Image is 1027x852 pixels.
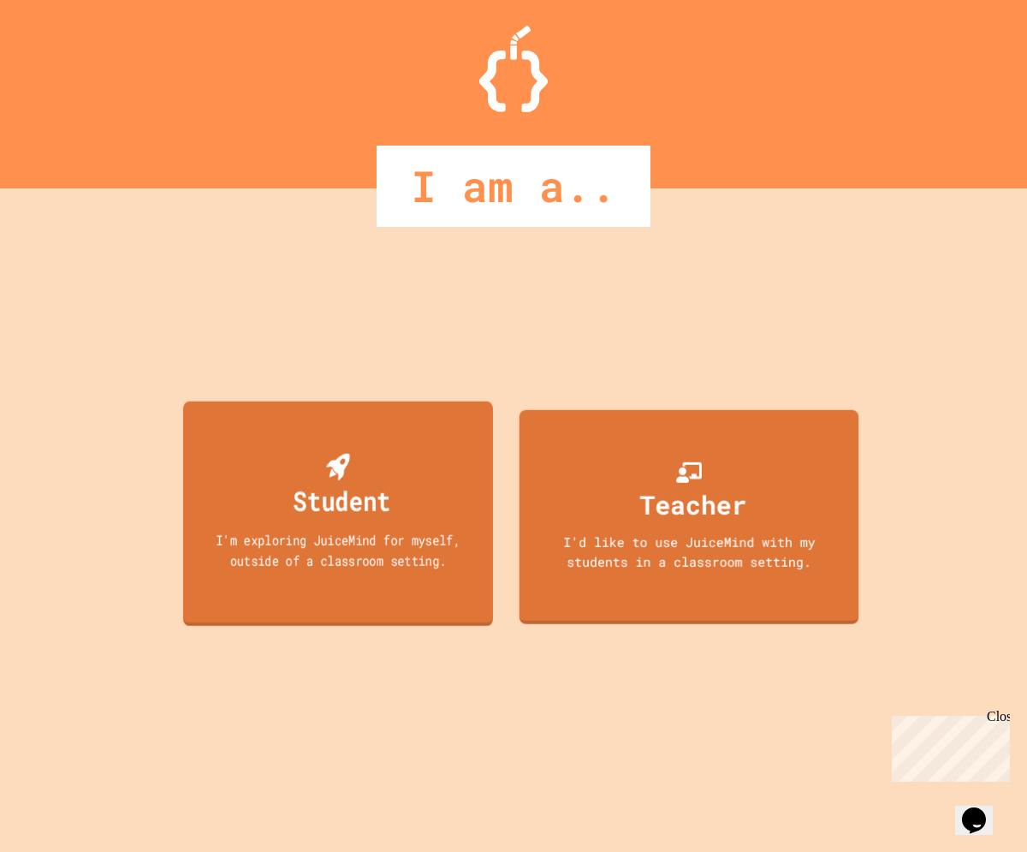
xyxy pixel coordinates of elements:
div: I'm exploring JuiceMind for myself, outside of a classroom setting. [199,529,478,569]
img: Logo.svg [479,26,548,112]
iframe: chat widget [885,709,1010,782]
div: I'd like to use JuiceMind with my students in a classroom setting. [537,532,842,570]
div: Chat with us now!Close [7,7,118,109]
div: Teacher [640,485,747,523]
div: I am a.. [377,146,650,227]
iframe: chat widget [955,783,1010,835]
div: Student [293,480,390,521]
